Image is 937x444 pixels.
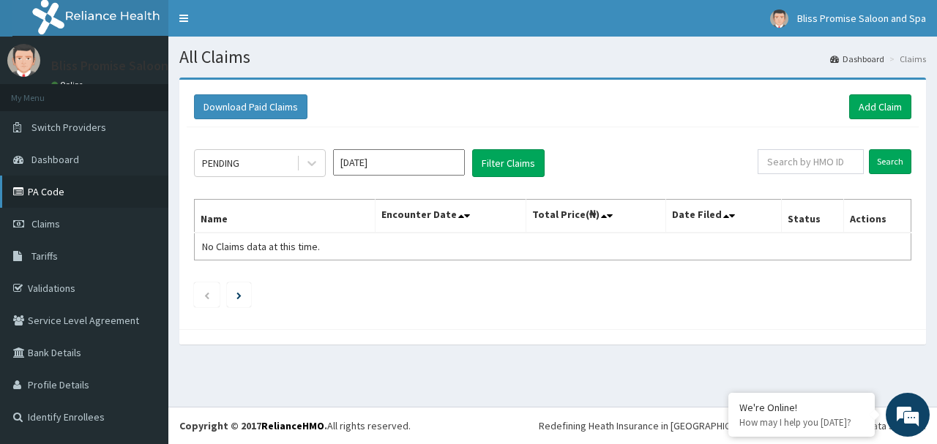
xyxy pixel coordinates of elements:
button: Filter Claims [472,149,545,177]
th: Name [195,200,376,233]
span: Bliss Promise Saloon and Spa [797,12,926,25]
th: Total Price(₦) [526,200,665,233]
a: Next page [236,288,242,301]
span: No Claims data at this time. [202,240,320,253]
a: Previous page [204,288,210,301]
th: Date Filed [665,200,781,233]
th: Encounter Date [375,200,526,233]
a: Online [51,80,86,90]
img: User Image [770,10,788,28]
div: PENDING [202,156,239,170]
input: Select Month and Year [333,149,465,176]
img: User Image [7,44,40,77]
input: Search [869,149,911,174]
strong: Copyright © 2017 . [179,419,327,432]
span: Claims [31,217,60,230]
p: Bliss Promise Saloon and Spa [51,59,217,72]
li: Claims [886,53,926,65]
th: Actions [843,200,911,233]
div: Redefining Heath Insurance in [GEOGRAPHIC_DATA] using Telemedicine and Data Science! [539,418,926,433]
input: Search by HMO ID [758,149,864,174]
span: Tariffs [31,249,58,263]
a: Dashboard [830,53,884,65]
a: RelianceHMO [261,419,324,432]
p: How may I help you today? [739,416,864,429]
div: We're Online! [739,401,864,414]
span: Dashboard [31,153,79,166]
footer: All rights reserved. [168,407,937,444]
h1: All Claims [179,48,926,67]
span: Switch Providers [31,121,106,134]
button: Download Paid Claims [194,94,307,119]
a: Add Claim [849,94,911,119]
th: Status [781,200,843,233]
